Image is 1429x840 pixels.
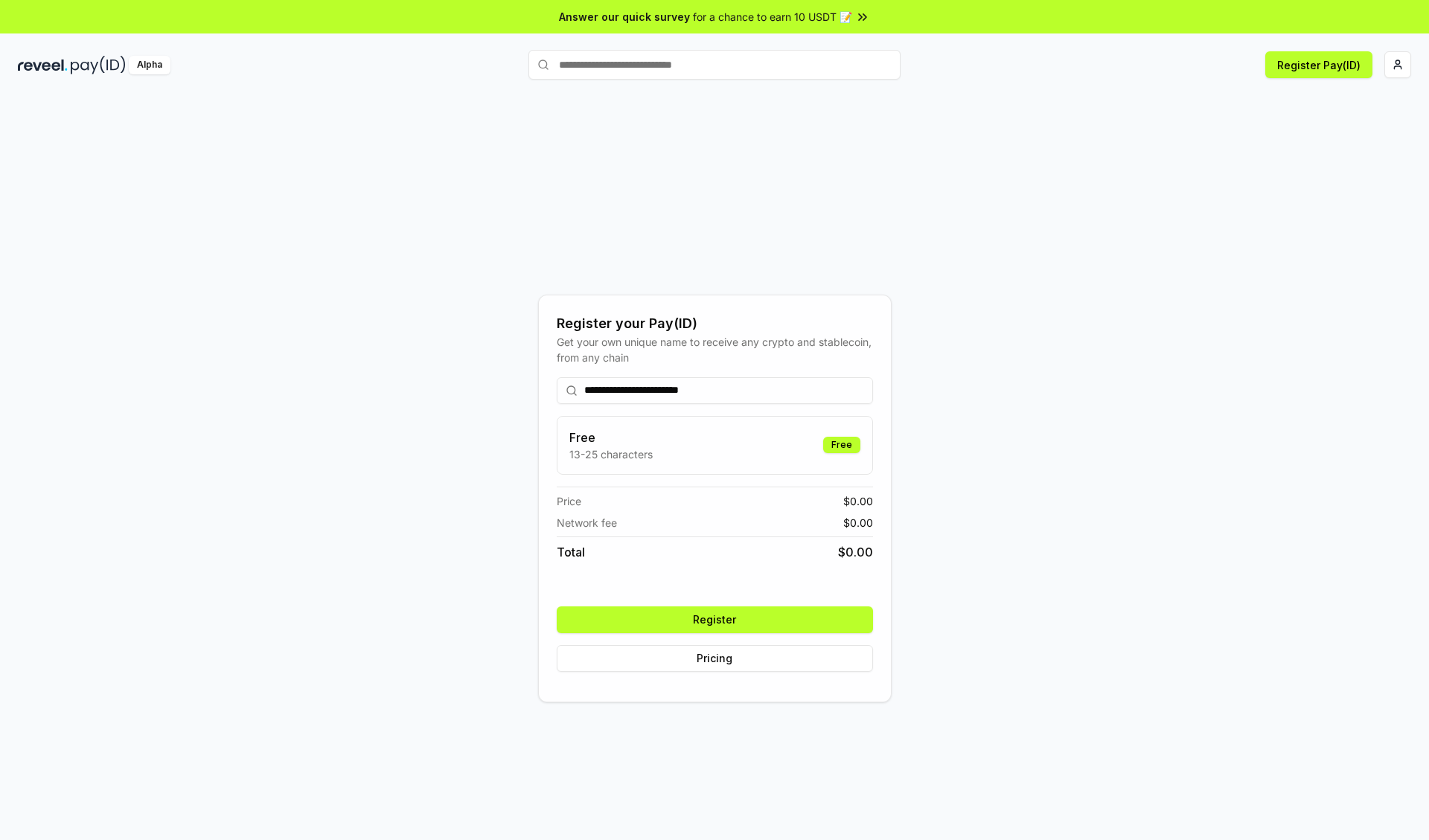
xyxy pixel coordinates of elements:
[559,9,690,25] span: Answer our quick survey
[569,446,653,462] p: 13-25 characters
[838,543,873,561] span: $ 0.00
[843,493,873,509] span: $ 0.00
[557,493,581,509] span: Price
[18,56,68,74] img: reveel_dark
[557,543,585,561] span: Total
[129,56,170,74] div: Alpha
[1265,51,1372,78] button: Register Pay(ID)
[557,606,873,633] button: Register
[557,645,873,672] button: Pricing
[557,515,617,530] span: Network fee
[823,437,860,453] div: Free
[557,313,873,334] div: Register your Pay(ID)
[569,429,653,446] h3: Free
[557,334,873,365] div: Get your own unique name to receive any crypto and stablecoin, from any chain
[71,56,126,74] img: pay_id
[843,515,873,530] span: $ 0.00
[693,9,852,25] span: for a chance to earn 10 USDT 📝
